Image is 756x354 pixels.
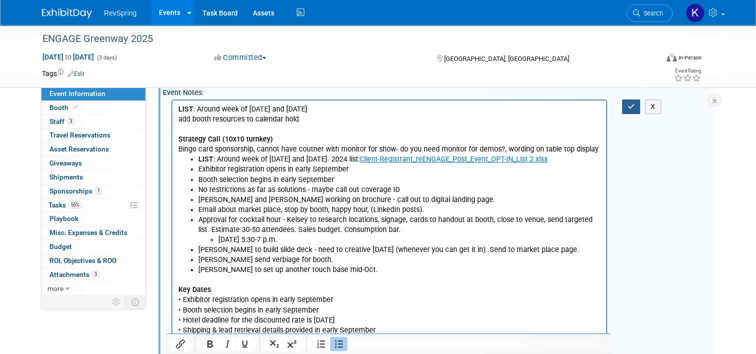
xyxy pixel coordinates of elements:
[41,240,145,253] a: Budget
[645,99,661,114] button: X
[73,104,78,110] i: Booth reservation complete
[92,270,99,278] span: 3
[219,337,236,351] button: Italic
[104,9,136,17] span: RevSpring
[41,128,145,142] a: Travel Reservations
[39,30,646,48] div: ENGAGE Greenway 2025
[67,117,74,125] span: 3
[68,201,82,208] span: 55%
[163,85,714,97] div: Event Notes:
[125,295,146,308] td: Toggle Event Tabs
[49,187,102,195] span: Sponsorships
[49,89,105,97] span: Event Information
[95,187,102,194] span: 1
[49,103,80,111] span: Booth
[49,145,109,153] span: Asset Reservations
[236,337,253,351] button: Underline
[49,173,83,181] span: Shipments
[444,55,569,62] span: [GEOGRAPHIC_DATA], [GEOGRAPHIC_DATA]
[41,142,145,156] a: Asset Reservations
[49,117,74,125] span: Staff
[313,337,330,351] button: Numbered list
[678,54,702,61] div: In-Person
[686,3,705,22] img: Kelsey Culver
[283,337,300,351] button: Superscript
[674,68,701,73] div: Event Rating
[42,52,94,61] span: [DATE] [DATE]
[41,226,145,239] a: Misc. Expenses & Credits
[266,337,283,351] button: Subscript
[49,242,72,250] span: Budget
[49,131,110,139] span: Travel Reservations
[41,254,145,267] a: ROI, Objectives & ROO
[201,337,218,351] button: Bold
[108,295,125,308] td: Personalize Event Tab Strip
[63,53,73,61] span: to
[41,184,145,198] a: Sponsorships1
[41,198,145,212] a: Tasks55%
[49,214,78,222] span: Playbook
[41,170,145,184] a: Shipments
[49,270,99,278] span: Attachments
[42,8,92,18] img: ExhibitDay
[604,52,702,67] div: Event Format
[41,101,145,114] a: Booth
[41,115,145,128] a: Staff3
[49,159,82,167] span: Giveaways
[47,284,63,292] span: more
[96,54,117,61] span: (3 days)
[48,201,82,209] span: Tasks
[211,52,270,63] button: Committed
[68,70,84,77] a: Edit
[41,268,145,281] a: Attachments3
[640,9,663,17] span: Search
[41,212,145,225] a: Playbook
[41,156,145,170] a: Giveaways
[49,228,127,236] span: Misc. Expenses & Credits
[42,68,84,78] td: Tags
[49,256,116,264] span: ROI, Objectives & ROO
[627,4,673,22] a: Search
[41,282,145,295] a: more
[330,337,347,351] button: Bullet list
[667,53,677,61] img: Format-Inperson.png
[41,87,145,100] a: Event Information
